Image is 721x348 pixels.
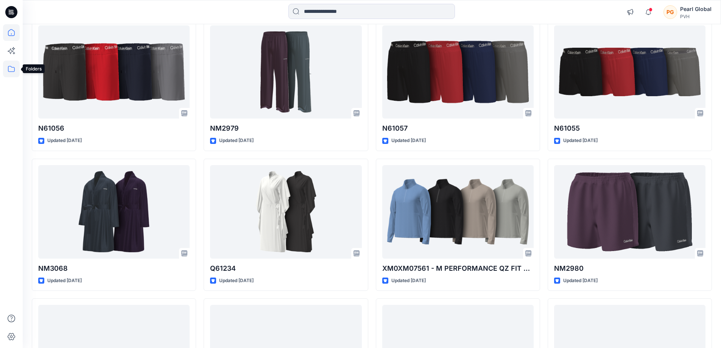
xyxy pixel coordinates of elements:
p: Updated [DATE] [47,137,82,145]
p: N61056 [38,123,190,134]
a: N61056 [38,25,190,119]
p: N61057 [382,123,534,134]
p: Updated [DATE] [563,137,598,145]
p: NM3068 [38,263,190,274]
div: PVH [680,14,712,19]
p: Updated [DATE] [47,277,82,285]
a: NM2980 [554,165,705,259]
p: XM0XM07561 - M PERFORMANCE QZ FIT V04 [382,263,534,274]
p: NM2979 [210,123,361,134]
p: Updated [DATE] [563,277,598,285]
p: Updated [DATE] [219,137,254,145]
a: N61055 [554,25,705,119]
a: Q61234 [210,165,361,259]
p: N61055 [554,123,705,134]
div: PG [663,5,677,19]
p: Updated [DATE] [391,277,426,285]
a: NM2979 [210,25,361,119]
div: Pearl Global [680,5,712,14]
a: NM3068 [38,165,190,259]
p: NM2980 [554,263,705,274]
p: Updated [DATE] [219,277,254,285]
a: N61057 [382,25,534,119]
a: XM0XM07561 - M PERFORMANCE QZ FIT V04 [382,165,534,259]
p: Q61234 [210,263,361,274]
p: Updated [DATE] [391,137,426,145]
